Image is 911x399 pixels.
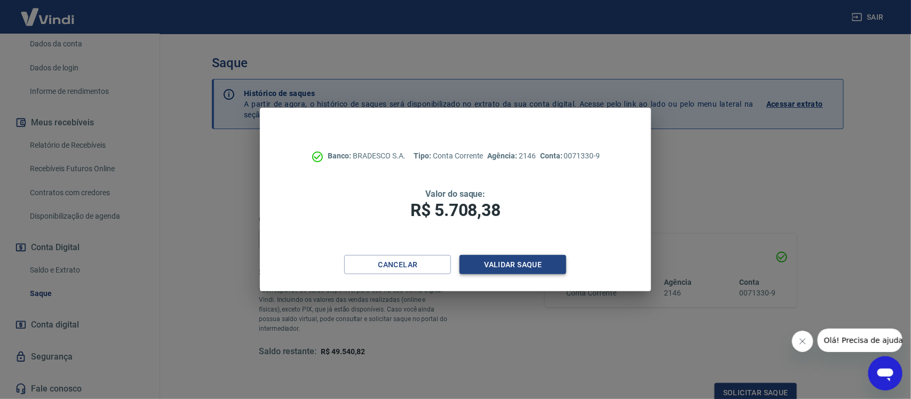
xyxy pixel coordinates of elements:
[6,7,90,16] span: Olá! Precisa de ajuda?
[818,329,902,352] iframe: Mensagem da empresa
[414,150,484,162] p: Conta Corrente
[328,150,406,162] p: BRADESCO S.A.
[540,150,600,162] p: 0071330-9
[425,189,485,199] span: Valor do saque:
[344,255,451,275] button: Cancelar
[540,151,564,160] span: Conta:
[868,356,902,390] iframe: Botão para abrir a janela de mensagens
[488,150,536,162] p: 2146
[488,151,519,160] span: Agência:
[328,151,353,160] span: Banco:
[460,255,566,275] button: Validar saque
[410,200,500,220] span: R$ 5.708,38
[792,331,813,352] iframe: Fechar mensagem
[414,151,433,160] span: Tipo:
